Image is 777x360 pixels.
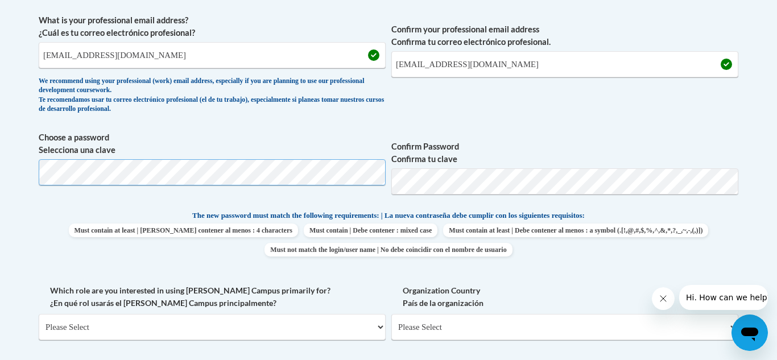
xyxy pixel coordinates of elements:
[39,284,386,309] label: Which role are you interested in using [PERSON_NAME] Campus primarily for? ¿En qué rol usarás el ...
[39,14,386,39] label: What is your professional email address? ¿Cuál es tu correo electrónico profesional?
[391,51,738,77] input: Required
[39,77,386,114] div: We recommend using your professional (work) email address, especially if you are planning to use ...
[391,284,738,309] label: Organization Country País de la organización
[731,315,768,351] iframe: Button to launch messaging window
[39,42,386,68] input: Metadata input
[304,224,437,237] span: Must contain | Debe contener : mixed case
[69,224,298,237] span: Must contain at least | [PERSON_NAME] contener al menos : 4 characters
[192,210,585,221] span: The new password must match the following requirements: | La nueva contraseña debe cumplir con lo...
[39,131,386,156] label: Choose a password Selecciona una clave
[391,140,738,165] label: Confirm Password Confirma tu clave
[652,287,675,310] iframe: Close message
[264,243,512,256] span: Must not match the login/user name | No debe coincidir con el nombre de usuario
[679,285,768,310] iframe: Message from company
[391,23,738,48] label: Confirm your professional email address Confirma tu correo electrónico profesional.
[443,224,708,237] span: Must contain at least | Debe contener al menos : a symbol (.[!,@,#,$,%,^,&,*,?,_,~,-,(,)])
[7,8,92,17] span: Hi. How can we help?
